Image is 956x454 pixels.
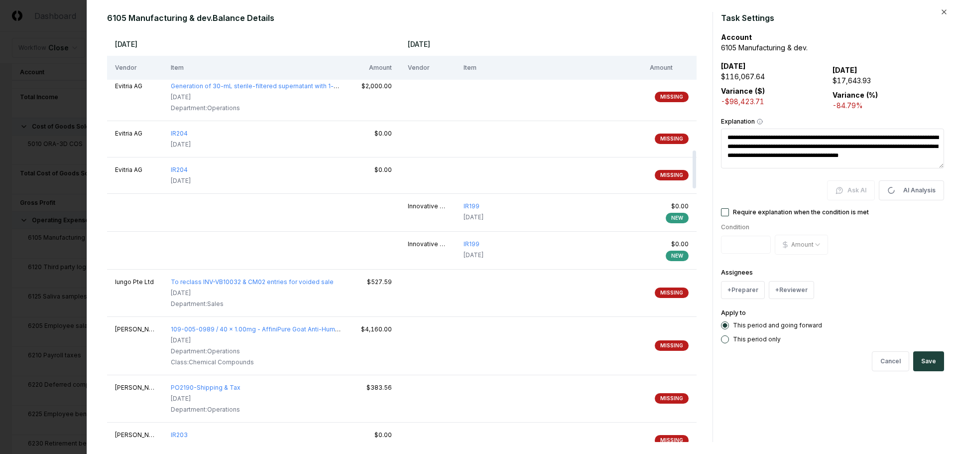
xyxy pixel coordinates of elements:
[171,176,191,185] div: [DATE]
[115,431,155,440] div: Jackson ImmunoResearch
[115,165,155,174] div: Evitria AG
[171,278,334,286] a: To reclass INV-VB10032 & CM02 entries for voided sale
[107,56,163,80] th: Vendor
[879,180,944,200] button: AI Analysis
[171,347,341,356] div: Operations
[107,32,400,56] th: [DATE]
[171,431,188,439] a: IR203
[357,383,392,392] div: $383.56
[655,134,689,144] div: MISSING
[107,12,705,24] h2: 6105 Manufacturing & dev. Balance Details
[171,140,191,149] div: [DATE]
[171,325,354,333] a: 109-005-0989 / 40 x 1.00mg - AffiniPure Goat Anti-Human IgG
[913,351,944,371] button: Save
[833,91,878,99] b: Variance (%)
[650,202,689,211] div: $0.00
[171,442,191,451] div: [DATE]
[408,240,448,249] div: Innovative Research, Inc.
[642,56,697,80] th: Amount
[115,278,155,287] div: Iungo Pte Ltd
[171,336,341,345] div: [DATE]
[769,281,814,299] button: +Reviewer
[349,56,400,80] th: Amount
[171,405,240,414] div: Operations
[721,42,944,53] div: 6105 Manufacturing & dev.
[408,202,448,211] div: Innovative Research, Inc.
[464,213,483,222] div: [DATE]
[171,394,240,403] div: [DATE]
[721,33,752,41] b: Account
[115,325,155,334] div: Jackson ImmunoResearch
[464,251,483,260] div: [DATE]
[115,82,155,91] div: Evitria AG
[171,358,341,367] div: Operations
[833,100,944,111] div: -84.79%
[721,12,944,24] h2: Task Settings
[115,383,155,392] div: Jackson ImmunoResearch
[357,278,392,287] div: $527.59
[833,75,944,86] div: $17,643.93
[757,119,763,125] button: Explanation
[357,165,392,174] div: $0.00
[833,66,857,74] b: [DATE]
[115,129,155,138] div: Evitria AG
[733,336,781,342] label: This period only
[721,96,833,107] div: -$98,423.71
[464,202,479,210] a: IR199
[721,281,765,299] button: +Preparer
[655,393,689,404] div: MISSING
[456,56,642,80] th: Item
[400,32,697,56] th: [DATE]
[171,130,188,137] a: IR204
[171,93,341,102] div: [DATE]
[721,269,753,276] label: Assignees
[357,431,392,440] div: $0.00
[650,240,689,249] div: $0.00
[721,71,833,82] div: $116,067.64
[171,166,188,173] a: IR204
[733,322,822,328] label: This period and going forward
[171,384,240,391] a: PO2190-Shipping & Tax
[171,300,334,308] div: Sales
[171,289,334,298] div: [DATE]
[733,209,869,215] label: Require explanation when the condition is met
[872,351,909,371] button: Cancel
[721,87,765,95] b: Variance ($)
[721,119,944,125] label: Explanation
[655,288,689,298] div: MISSING
[721,309,746,316] label: Apply to
[655,170,689,180] div: MISSING
[655,435,689,446] div: MISSING
[171,82,408,90] a: Generation of 30-mL sterile-filtered supernatant with 1-step purification  Ab-5.2
[666,251,689,261] div: NEW
[163,56,349,80] th: Item
[357,82,392,91] div: $2,000.00
[400,56,456,80] th: Vendor
[357,325,392,334] div: $4,160.00
[171,104,341,113] div: Operations
[464,240,479,248] a: IR199
[666,213,689,223] div: NEW
[655,340,689,351] div: MISSING
[357,129,392,138] div: $0.00
[655,92,689,102] div: MISSING
[721,62,746,70] b: [DATE]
